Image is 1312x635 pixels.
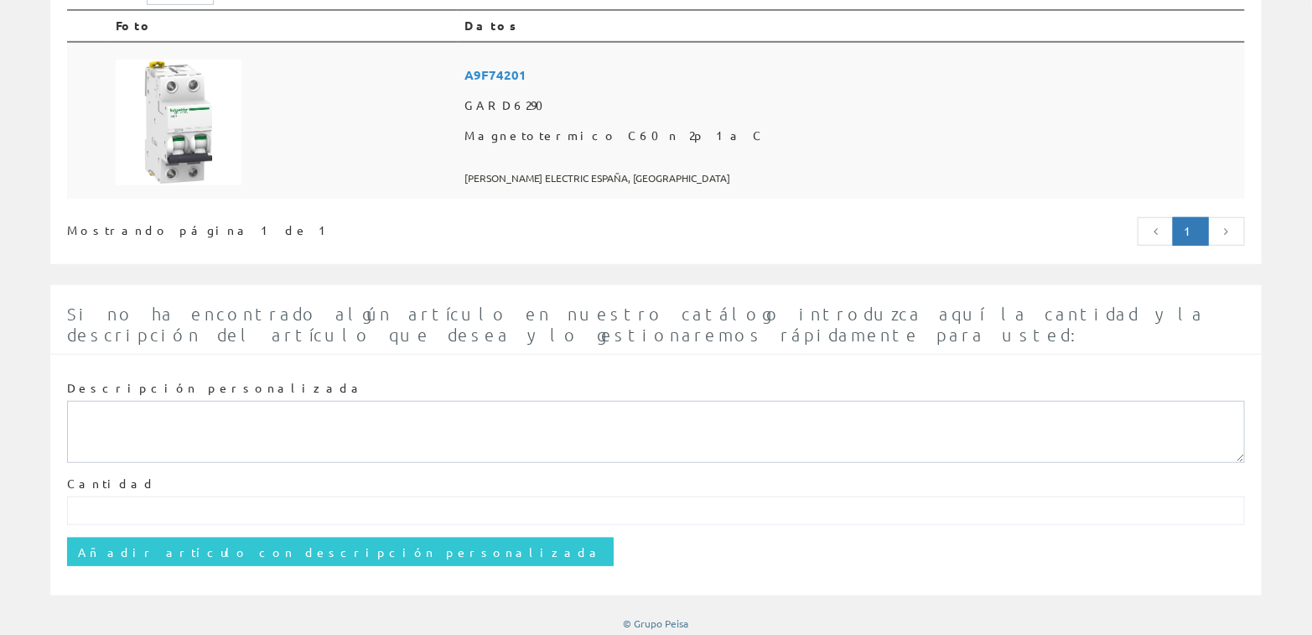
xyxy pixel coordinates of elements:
[67,216,543,239] div: Mostrando página 1 de 1
[67,476,156,492] label: Cantidad
[458,10,1245,42] th: Datos
[1138,217,1175,246] a: Página anterior
[116,60,241,185] img: Foto artículo Magnetotermico C60n 2p 1a C (150x150)
[67,304,1205,345] span: Si no ha encontrado algún artículo en nuestro catálogo introduzca aquí la cantidad y la descripci...
[67,538,614,566] input: Añadir artículo con descripción personalizada
[464,164,1238,192] span: [PERSON_NAME] ELECTRIC ESPAÑA, [GEOGRAPHIC_DATA]
[109,10,458,42] th: Foto
[1173,217,1209,246] a: Página actual
[464,91,1238,121] span: GARD6290
[50,617,1262,631] div: © Grupo Peisa
[67,380,365,397] label: Descripción personalizada
[464,121,1238,151] span: Magnetotermico C60n 2p 1a C
[464,60,1238,91] span: A9F74201
[1208,217,1245,246] a: Página siguiente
